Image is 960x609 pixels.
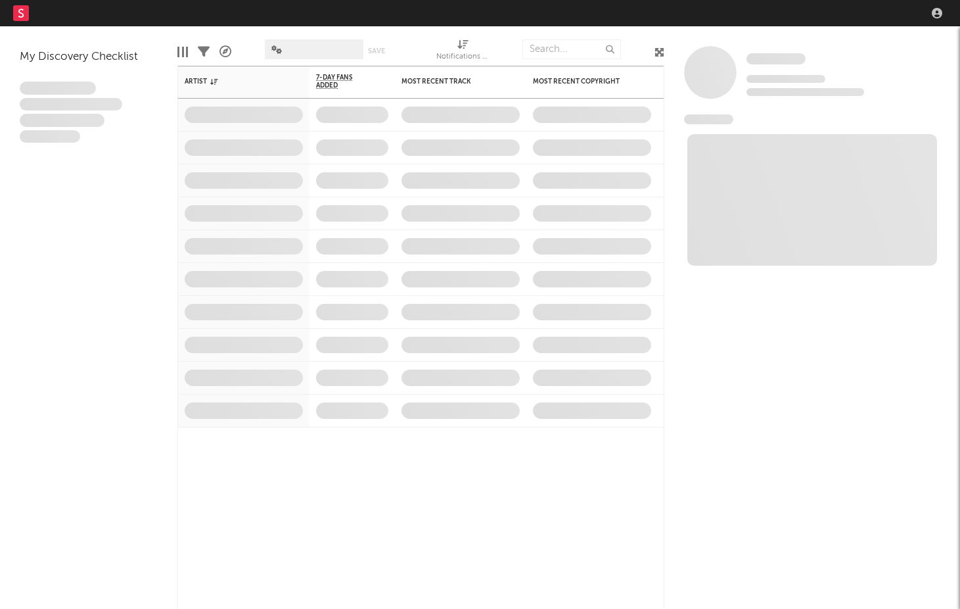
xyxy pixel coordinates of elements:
div: My Discovery Checklist [20,49,158,65]
span: Some Artist [746,53,806,64]
span: Tracking Since: [DATE] [746,75,825,83]
div: A&R Pipeline [219,33,231,71]
a: Some Artist [746,53,806,66]
span: 0 fans last week [746,88,864,96]
span: Integer aliquet in purus et [20,98,122,111]
div: Notifications (Artist) [436,49,489,65]
div: Notifications (Artist) [436,33,489,71]
input: Search... [522,39,621,59]
span: Lorem ipsum dolor [20,82,96,95]
span: Aliquam viverra [20,130,80,143]
span: Praesent ac interdum [20,114,104,127]
span: 7-Day Fans Added [316,74,369,89]
button: Save [368,47,385,55]
div: Filters [198,33,210,71]
div: Edit Columns [177,33,188,71]
span: News Feed [684,114,733,124]
div: Artist [185,78,283,85]
div: Most Recent Track [401,78,500,85]
div: Most Recent Copyright [533,78,631,85]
